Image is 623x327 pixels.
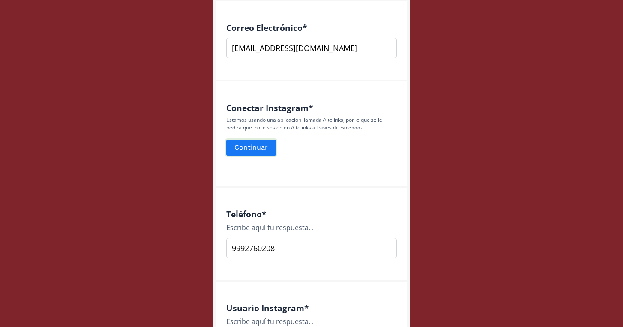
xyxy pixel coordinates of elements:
input: nombre@ejemplo.com [226,38,397,58]
h4: Usuario Instagram * [226,303,397,313]
h4: Correo Electrónico * [226,23,397,33]
div: Escribe aquí tu respuesta... [226,222,397,233]
input: Type your answer here... [226,238,397,258]
div: Escribe aquí tu respuesta... [226,316,397,327]
h4: Teléfono * [226,209,397,219]
button: Continuar [225,138,277,157]
p: Estamos usando una aplicación llamada Altolinks, por lo que se le pedirá que inicie sesión en Alt... [226,116,397,132]
h4: Conectar Instagram * [226,103,397,113]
